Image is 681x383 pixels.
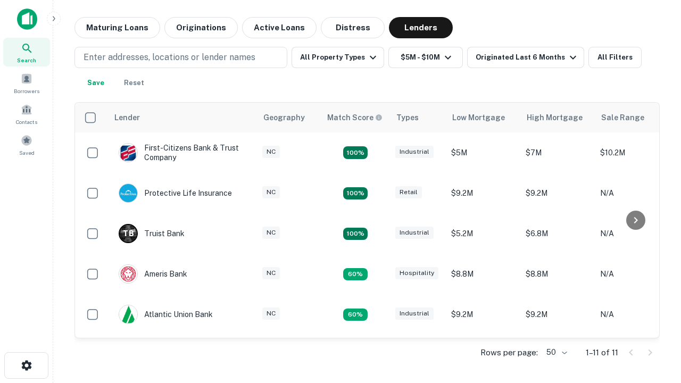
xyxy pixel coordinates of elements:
h6: Match Score [327,112,380,123]
td: $6.3M [520,335,595,375]
div: Matching Properties: 2, hasApolloMatch: undefined [343,146,368,159]
button: All Filters [588,47,642,68]
button: Originated Last 6 Months [467,47,584,68]
div: Lender [114,111,140,124]
button: Originations [164,17,238,38]
td: $7M [520,132,595,173]
p: T B [123,228,134,239]
div: Industrial [395,227,434,239]
img: picture [119,305,137,323]
div: Atlantic Union Bank [119,305,213,324]
div: High Mortgage [527,111,583,124]
div: Matching Properties: 2, hasApolloMatch: undefined [343,187,368,200]
td: $9.2M [446,294,520,335]
div: Geography [263,111,305,124]
div: Types [396,111,419,124]
div: Ameris Bank [119,264,187,284]
div: 50 [542,345,569,360]
button: Maturing Loans [74,17,160,38]
div: Matching Properties: 1, hasApolloMatch: undefined [343,268,368,281]
iframe: Chat Widget [628,264,681,315]
img: capitalize-icon.png [17,9,37,30]
p: 1–11 of 11 [586,346,618,359]
img: picture [119,265,137,283]
div: First-citizens Bank & Trust Company [119,143,246,162]
div: NC [262,146,280,158]
p: Enter addresses, locations or lender names [84,51,255,64]
div: Industrial [395,146,434,158]
span: Saved [19,148,35,157]
span: Search [17,56,36,64]
td: $9.2M [520,173,595,213]
div: NC [262,227,280,239]
button: Distress [321,17,385,38]
button: $5M - $10M [388,47,463,68]
th: Geography [257,103,321,132]
div: Protective Life Insurance [119,184,232,203]
div: Low Mortgage [452,111,505,124]
td: $6.3M [446,335,520,375]
td: $8.8M [446,254,520,294]
div: NC [262,267,280,279]
th: Lender [108,103,257,132]
td: $5M [446,132,520,173]
th: Types [390,103,446,132]
div: Hospitality [395,267,438,279]
th: Capitalize uses an advanced AI algorithm to match your search with the best lender. The match sco... [321,103,390,132]
div: Matching Properties: 3, hasApolloMatch: undefined [343,228,368,240]
th: High Mortgage [520,103,595,132]
th: Low Mortgage [446,103,520,132]
td: $8.8M [520,254,595,294]
a: Search [3,38,50,66]
a: Saved [3,130,50,159]
div: Capitalize uses an advanced AI algorithm to match your search with the best lender. The match sco... [327,112,383,123]
div: Sale Range [601,111,644,124]
span: Contacts [16,118,37,126]
button: All Property Types [292,47,384,68]
button: Reset [117,72,151,94]
div: NC [262,307,280,320]
div: Originated Last 6 Months [476,51,579,64]
img: picture [119,184,137,202]
div: Truist Bank [119,224,185,243]
a: Borrowers [3,69,50,97]
td: $6.8M [520,213,595,254]
div: NC [262,186,280,198]
a: Contacts [3,99,50,128]
button: Enter addresses, locations or lender names [74,47,287,68]
td: $9.2M [520,294,595,335]
span: Borrowers [14,87,39,95]
button: Lenders [389,17,453,38]
img: picture [119,144,137,162]
td: $5.2M [446,213,520,254]
button: Save your search to get updates of matches that match your search criteria. [79,72,113,94]
button: Active Loans [242,17,317,38]
p: Rows per page: [480,346,538,359]
td: $9.2M [446,173,520,213]
div: Industrial [395,307,434,320]
div: Matching Properties: 1, hasApolloMatch: undefined [343,309,368,321]
div: Retail [395,186,422,198]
